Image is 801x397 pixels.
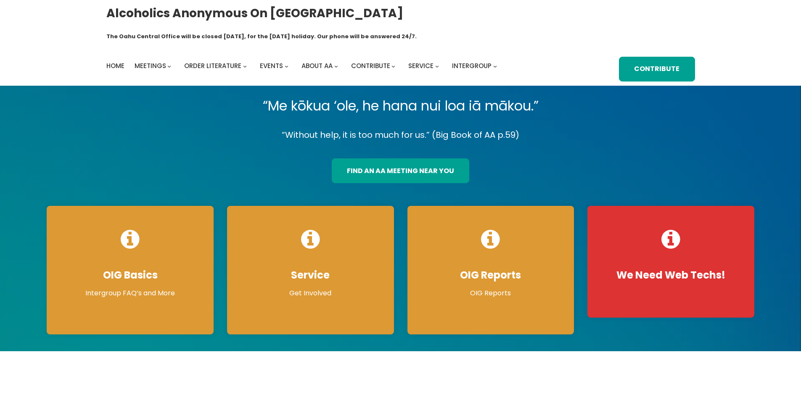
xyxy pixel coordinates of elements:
h4: Service [235,269,386,281]
span: Service [408,61,434,70]
span: About AA [301,61,333,70]
a: Events [260,60,283,72]
h4: We Need Web Techs! [596,269,746,281]
a: Home [106,60,124,72]
span: Contribute [351,61,390,70]
a: Contribute [351,60,390,72]
nav: Intergroup [106,60,500,72]
button: Order Literature submenu [243,64,247,68]
p: OIG Reports [416,288,566,298]
span: Events [260,61,283,70]
button: About AA submenu [334,64,338,68]
button: Service submenu [435,64,439,68]
h1: The Oahu Central Office will be closed [DATE], for the [DATE] holiday. Our phone will be answered... [106,32,417,41]
span: Order Literature [184,61,241,70]
h4: OIG Basics [55,269,205,281]
span: Meetings [135,61,166,70]
button: Events submenu [285,64,288,68]
h4: OIG Reports [416,269,566,281]
a: Alcoholics Anonymous on [GEOGRAPHIC_DATA] [106,3,403,24]
button: Intergroup submenu [493,64,497,68]
a: Service [408,60,434,72]
a: Intergroup [452,60,492,72]
a: About AA [301,60,333,72]
button: Meetings submenu [167,64,171,68]
a: find an aa meeting near you [332,158,469,183]
p: Intergroup FAQ’s and More [55,288,205,298]
a: Contribute [619,57,695,82]
p: “Without help, it is too much for us.” (Big Book of AA p.59) [40,128,761,142]
p: “Me kōkua ‘ole, he hana nui loa iā mākou.” [40,94,761,118]
p: Get Involved [235,288,386,298]
button: Contribute submenu [391,64,395,68]
a: Meetings [135,60,166,72]
span: Intergroup [452,61,492,70]
span: Home [106,61,124,70]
